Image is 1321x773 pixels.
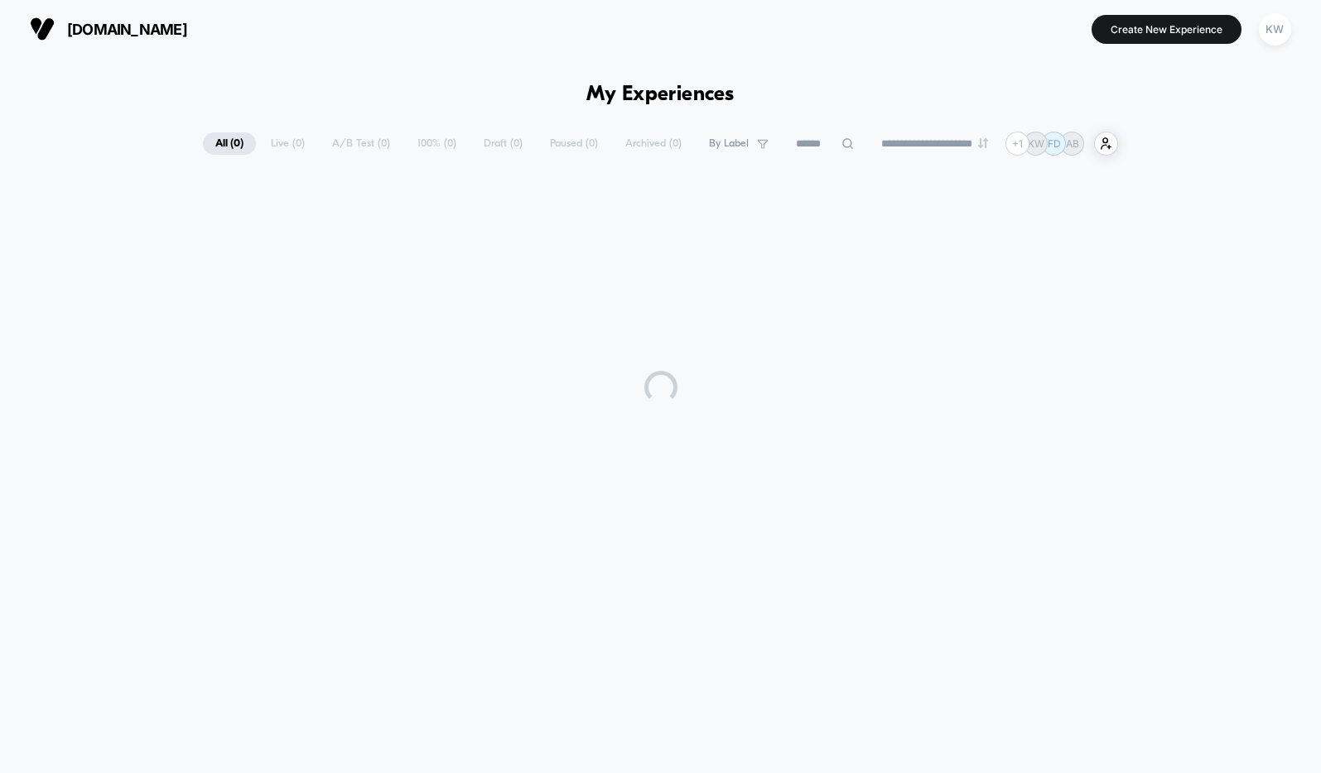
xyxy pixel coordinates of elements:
img: end [978,138,988,148]
img: Visually logo [30,17,55,41]
span: All ( 0 ) [203,132,256,155]
button: Create New Experience [1092,15,1241,44]
h1: My Experiences [586,83,735,107]
p: KW [1028,137,1044,150]
button: KW [1254,12,1296,46]
span: [DOMAIN_NAME] [67,21,187,38]
p: FD [1048,137,1061,150]
div: + 1 [1005,132,1029,156]
button: [DOMAIN_NAME] [25,16,192,42]
p: AB [1066,137,1079,150]
span: By Label [709,137,749,150]
div: KW [1259,13,1291,46]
